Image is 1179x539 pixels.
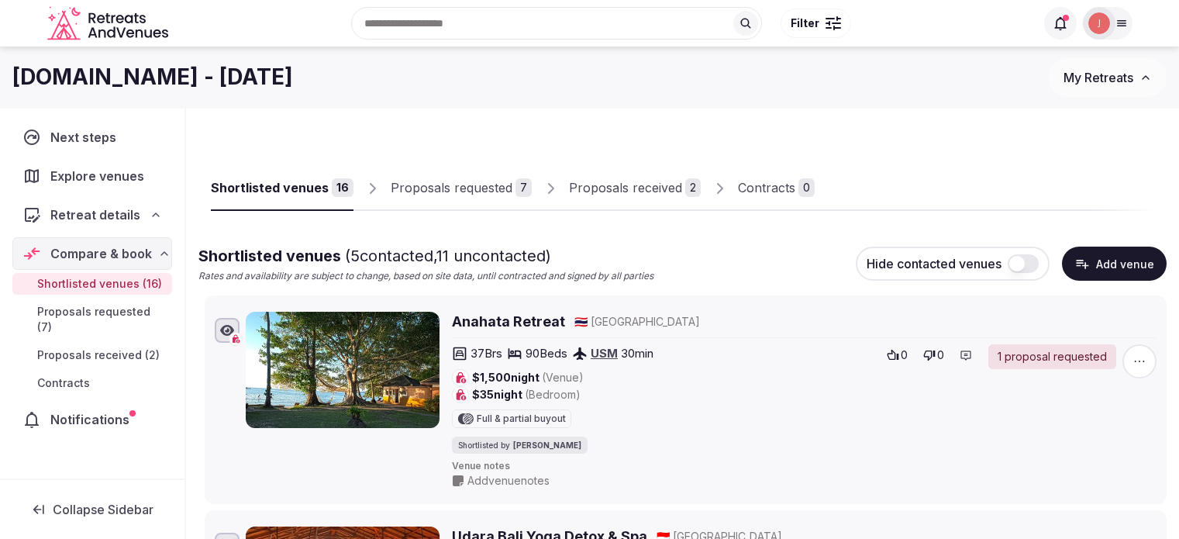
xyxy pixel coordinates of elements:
[1049,58,1167,97] button: My Retreats
[50,128,122,147] span: Next steps
[901,347,908,363] span: 0
[452,312,565,331] a: Anahata Retreat
[50,410,136,429] span: Notifications
[621,345,653,361] span: 30 min
[791,16,819,31] span: Filter
[12,344,172,366] a: Proposals received (2)
[12,372,172,394] a: Contracts
[542,371,584,384] span: (Venue)
[47,6,171,41] svg: Retreats and Venues company logo
[471,345,502,361] span: 37 Brs
[452,460,1157,473] span: Venue notes
[477,414,566,423] span: Full & partial buyout
[211,166,353,211] a: Shortlisted venues16
[246,312,440,428] img: Anahata Retreat
[12,121,172,154] a: Next steps
[198,270,653,283] p: Rates and availability are subject to change, based on site data, until contracted and signed by ...
[591,314,700,330] span: [GEOGRAPHIC_DATA]
[37,347,160,363] span: Proposals received (2)
[574,314,588,330] button: 🇹🇭
[53,502,153,517] span: Collapse Sidebar
[798,178,815,197] div: 0
[472,387,581,403] span: $35 night
[12,62,293,92] h1: [DOMAIN_NAME] - [DATE]
[332,178,353,197] div: 16
[37,375,90,391] span: Contracts
[12,492,172,527] button: Collapse Sidebar
[47,6,171,41] a: Visit the homepage
[513,440,581,451] span: [PERSON_NAME]
[738,166,815,211] a: Contracts0
[12,160,172,192] a: Explore venues
[198,247,551,265] span: Shortlisted venues
[211,178,329,197] div: Shortlisted venues
[685,178,701,197] div: 2
[781,9,851,38] button: Filter
[525,388,581,401] span: (Bedroom)
[50,167,150,185] span: Explore venues
[988,344,1116,369] a: 1 proposal requested
[569,178,682,197] div: Proposals received
[867,256,1001,271] span: Hide contacted venues
[569,166,701,211] a: Proposals received2
[1088,12,1110,34] img: Joanna Asiukiewicz
[12,403,172,436] a: Notifications
[345,247,551,265] span: ( 5 contacted, 11 uncontacted)
[1062,247,1167,281] button: Add venue
[12,301,172,338] a: Proposals requested (7)
[391,166,532,211] a: Proposals requested7
[937,347,944,363] span: 0
[591,346,618,361] a: USM
[472,370,584,385] span: $1,500 night
[452,437,588,454] div: Shortlisted by
[391,178,512,197] div: Proposals requested
[882,344,912,366] button: 0
[1064,70,1133,85] span: My Retreats
[526,345,567,361] span: 90 Beds
[919,344,949,366] button: 0
[12,273,172,295] a: Shortlisted venues (16)
[467,473,550,489] span: Add venue notes
[738,178,795,197] div: Contracts
[37,276,162,292] span: Shortlisted venues (16)
[50,244,152,263] span: Compare & book
[574,315,588,328] span: 🇹🇭
[37,304,166,335] span: Proposals requested (7)
[50,206,140,224] span: Retreat details
[515,178,532,197] div: 7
